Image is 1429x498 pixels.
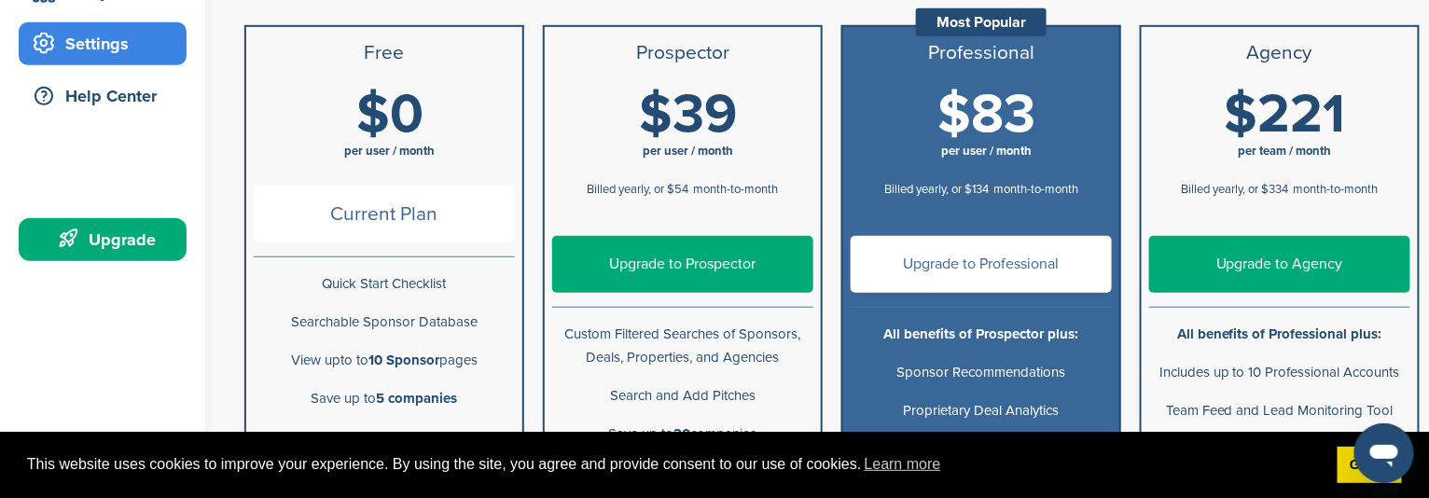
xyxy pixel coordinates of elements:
p: Save up to companies [552,422,813,446]
h3: Professional [851,42,1112,64]
b: All benefits of Professional plus: [1177,325,1382,342]
b: 5 companies [377,390,458,407]
p: Searchable Sponsor Database [254,311,515,334]
p: Proprietary Deal Analytics [851,399,1112,422]
a: Help Center [19,75,187,118]
p: Custom Filtered Searches of Sponsors, Deals, Properties, and Agencies [552,323,813,369]
span: $0 [356,82,423,147]
h3: Prospector [552,42,813,64]
span: Current Plan [254,186,515,242]
p: Search and Add Pitches [552,384,813,408]
b: 10 Sponsor [368,352,439,368]
b: 5 contacts [391,428,456,445]
a: Settings [19,22,187,65]
a: learn more about cookies [862,450,944,478]
a: Upgrade to Prospector [552,236,813,293]
div: Most Popular [916,8,1047,36]
span: $39 [640,82,738,147]
a: Upgrade to Agency [1149,236,1410,293]
b: All benefits of Prospector plus: [884,325,1079,342]
span: month-to-month [694,182,779,197]
p: Team Feed and Lead Monitoring Tool [1149,399,1410,422]
a: Upgrade [19,218,187,261]
p: Unlock up to [254,425,515,449]
b: 30 [674,425,691,442]
a: dismiss cookie message [1338,447,1402,484]
h3: Free [254,42,515,64]
span: per user / month [644,144,734,159]
span: per user / month [942,144,1033,159]
span: $221 [1225,82,1346,147]
div: Upgrade [28,223,187,256]
span: month-to-month [1294,182,1379,197]
span: Billed yearly, or $334 [1182,182,1289,197]
p: Quick Start Checklist [254,272,515,296]
span: $83 [938,82,1036,147]
p: Includes up to 10 Professional Accounts [1149,361,1410,384]
p: Save up to [254,387,515,410]
div: Help Center [28,79,187,113]
span: per team / month [1239,144,1332,159]
span: per user / month [345,144,436,159]
iframe: Button to launch messaging window [1354,423,1414,483]
a: Upgrade to Professional [851,236,1112,293]
span: This website uses cookies to improve your experience. By using the site, you agree and provide co... [27,450,1323,478]
div: Settings [28,27,187,61]
span: month-to-month [993,182,1078,197]
p: Sponsor Recommendations [851,361,1112,384]
h3: Agency [1149,42,1410,64]
p: View upto to pages [254,349,515,372]
span: Billed yearly, or $54 [588,182,689,197]
span: Billed yearly, or $134 [884,182,989,197]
